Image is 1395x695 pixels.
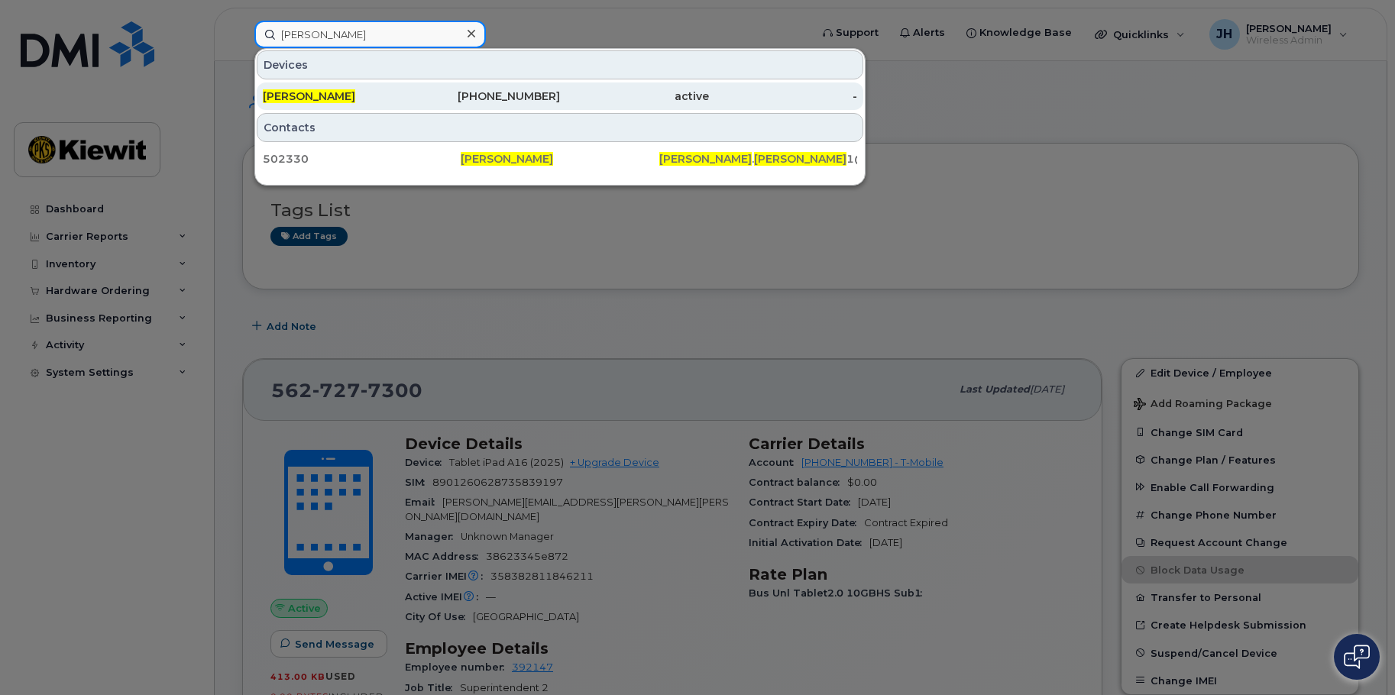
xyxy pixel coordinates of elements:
span: [PERSON_NAME] [263,89,355,103]
img: Open chat [1344,645,1370,669]
span: [PERSON_NAME] [659,152,752,166]
div: Contacts [257,113,863,142]
a: 502330[PERSON_NAME][PERSON_NAME].[PERSON_NAME]1@[PERSON_NAME][DOMAIN_NAME] [257,145,863,173]
a: [PERSON_NAME][PHONE_NUMBER]active- [257,82,863,110]
div: 502330 [263,151,461,166]
div: - [709,89,858,104]
span: [PERSON_NAME] [754,152,846,166]
div: [PHONE_NUMBER] [412,89,561,104]
div: . 1@[PERSON_NAME][DOMAIN_NAME] [659,151,857,166]
span: [PERSON_NAME] [461,152,553,166]
div: active [560,89,709,104]
div: Devices [257,50,863,79]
